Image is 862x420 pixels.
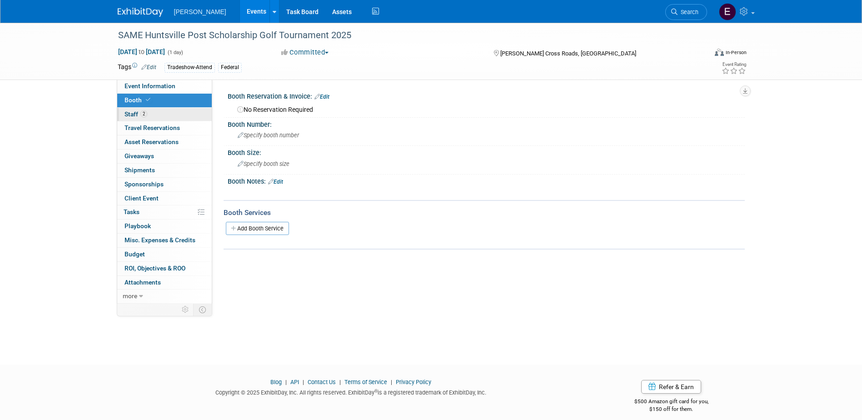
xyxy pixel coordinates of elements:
a: Tasks [117,205,212,219]
a: Attachments [117,276,212,290]
a: Terms of Service [344,379,387,385]
a: more [117,290,212,303]
span: Booth [125,96,152,104]
sup: ® [374,389,378,394]
a: Contact Us [308,379,336,385]
span: more [123,292,137,300]
a: Blog [270,379,282,385]
div: In-Person [725,49,747,56]
span: [PERSON_NAME] Cross Roads, [GEOGRAPHIC_DATA] [500,50,636,57]
a: Client Event [117,192,212,205]
td: Personalize Event Tab Strip [178,304,194,315]
div: Booth Services [224,208,745,218]
span: Staff [125,110,147,118]
a: Event Information [117,80,212,93]
a: Edit [268,179,283,185]
span: | [389,379,394,385]
td: Toggle Event Tabs [193,304,212,315]
span: | [283,379,289,385]
a: Sponsorships [117,178,212,191]
a: Giveaways [117,150,212,163]
span: Travel Reservations [125,124,180,131]
div: No Reservation Required [234,103,738,114]
a: Shipments [117,164,212,177]
div: SAME Huntsville Post Scholarship Golf Tournament 2025 [115,27,693,44]
div: Copyright © 2025 ExhibitDay, Inc. All rights reserved. ExhibitDay is a registered trademark of Ex... [118,386,585,397]
div: Event Format [653,47,747,61]
span: | [337,379,343,385]
span: [DATE] [DATE] [118,48,165,56]
a: Edit [314,94,329,100]
span: | [300,379,306,385]
span: Shipments [125,166,155,174]
span: Attachments [125,279,161,286]
a: Refer & Earn [641,380,701,394]
span: 2 [140,110,147,117]
a: Search [665,4,707,20]
span: Playbook [125,222,151,230]
img: Emy Volk [719,3,736,20]
a: Budget [117,248,212,261]
button: Committed [278,48,332,57]
a: Staff2 [117,108,212,121]
span: Client Event [125,195,159,202]
span: to [137,48,146,55]
a: Booth [117,94,212,107]
img: Format-Inperson.png [715,49,724,56]
span: (1 day) [167,50,183,55]
span: Event Information [125,82,175,90]
span: Specify booth number [238,132,299,139]
span: Budget [125,250,145,258]
span: Asset Reservations [125,138,179,145]
div: Event Rating [722,62,746,67]
div: Tradeshow-Attend [164,63,215,72]
a: Playbook [117,220,212,233]
span: Giveaways [125,152,154,160]
div: $500 Amazon gift card for you, [598,392,745,413]
span: ROI, Objectives & ROO [125,265,185,272]
a: Add Booth Service [226,222,289,235]
span: Misc. Expenses & Credits [125,236,195,244]
div: Federal [218,63,242,72]
span: Tasks [124,208,140,215]
span: Search [678,9,698,15]
a: Misc. Expenses & Credits [117,234,212,247]
a: ROI, Objectives & ROO [117,262,212,275]
a: Asset Reservations [117,135,212,149]
div: Booth Size: [228,146,745,157]
i: Booth reservation complete [146,97,150,102]
div: Booth Reservation & Invoice: [228,90,745,101]
span: [PERSON_NAME] [174,8,226,15]
a: Travel Reservations [117,121,212,135]
div: $150 off for them. [598,405,745,413]
div: Booth Notes: [228,175,745,186]
span: Specify booth size [238,160,289,167]
a: Edit [141,64,156,70]
div: Booth Number: [228,118,745,129]
td: Tags [118,62,156,73]
img: ExhibitDay [118,8,163,17]
span: Sponsorships [125,180,164,188]
a: API [290,379,299,385]
a: Privacy Policy [396,379,431,385]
